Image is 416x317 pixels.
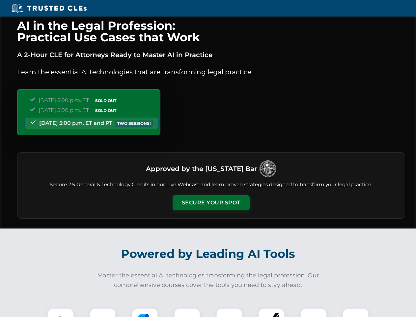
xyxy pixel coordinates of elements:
img: Logo [260,160,276,177]
img: Trusted CLEs [10,3,89,13]
p: A 2-Hour CLE for Attorneys Ready to Master AI in Practice [17,50,405,60]
span: SOLD OUT [93,97,119,104]
h2: Powered by Leading AI Tools [26,242,391,265]
button: Secure Your Spot [173,195,250,210]
span: [DATE] 5:00 p.m. ET [39,97,89,103]
span: [DATE] 5:00 p.m. ET [39,107,89,113]
p: Learn the essential AI technologies that are transforming legal practice. [17,67,405,77]
p: Master the essential AI technologies transforming the legal profession. Our comprehensive courses... [93,271,323,290]
h3: Approved by the [US_STATE] Bar [146,163,257,175]
h1: AI in the Legal Profession: Practical Use Cases that Work [17,20,405,43]
p: Secure 2.5 General & Technology Credits in our Live Webcast and learn proven strategies designed ... [25,181,397,189]
span: SOLD OUT [93,107,119,114]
